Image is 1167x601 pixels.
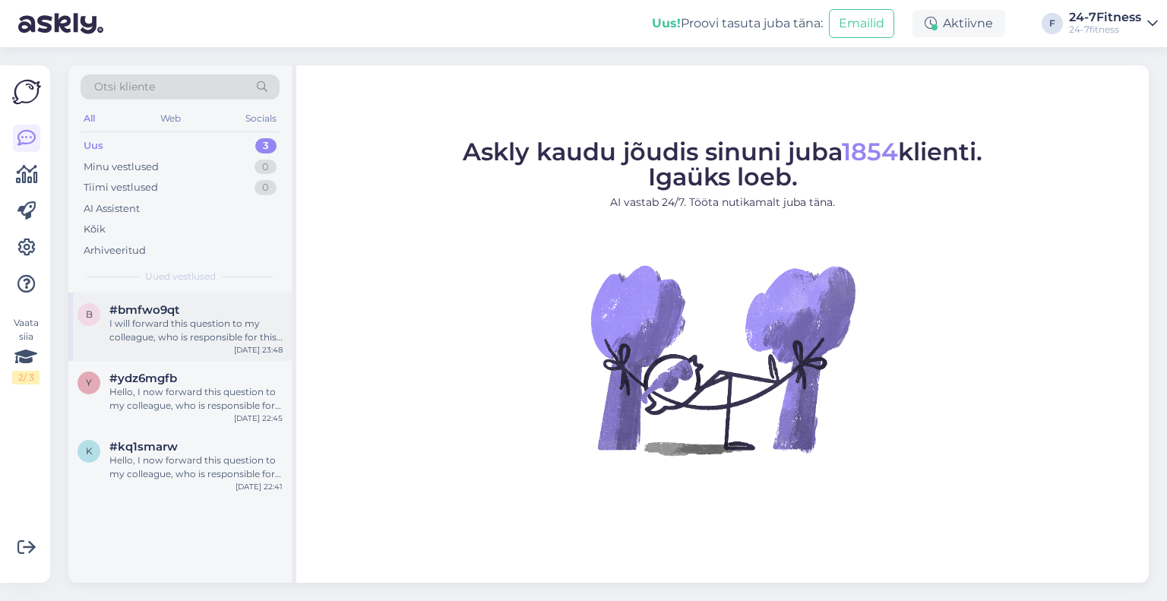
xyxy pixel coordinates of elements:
[236,481,283,492] div: [DATE] 22:41
[842,137,898,166] span: 1854
[829,9,894,38] button: Emailid
[255,138,277,153] div: 3
[109,303,179,317] span: #bmfwo9qt
[109,317,283,344] div: I will forward this question to my colleague, who is responsible for this. The reply will be here...
[86,445,93,457] span: k
[234,413,283,424] div: [DATE] 22:45
[109,440,178,454] span: #kq1smarw
[84,180,158,195] div: Tiimi vestlused
[12,371,40,384] div: 2 / 3
[84,243,146,258] div: Arhiveeritud
[652,16,681,30] b: Uus!
[86,308,93,320] span: b
[12,77,41,106] img: Askly Logo
[86,377,92,388] span: y
[463,137,982,191] span: Askly kaudu jõudis sinuni juba klienti. Igaüks loeb.
[586,223,859,496] img: No Chat active
[234,344,283,356] div: [DATE] 23:48
[652,14,823,33] div: Proovi tasuta juba täna:
[1042,13,1063,34] div: F
[463,195,982,210] p: AI vastab 24/7. Tööta nutikamalt juba täna.
[84,138,103,153] div: Uus
[255,180,277,195] div: 0
[145,270,216,283] span: Uued vestlused
[1069,11,1141,24] div: 24-7Fitness
[94,79,155,95] span: Otsi kliente
[109,385,283,413] div: Hello, I now forward this question to my colleague, who is responsible for this. The reply will b...
[912,10,1005,37] div: Aktiivne
[255,160,277,175] div: 0
[84,201,140,217] div: AI Assistent
[84,222,106,237] div: Kõik
[81,109,98,128] div: All
[1069,24,1141,36] div: 24-7fitness
[242,109,280,128] div: Socials
[157,109,184,128] div: Web
[12,316,40,384] div: Vaata siia
[109,372,177,385] span: #ydz6mgfb
[109,454,283,481] div: Hello, I now forward this question to my colleague, who is responsible for this. The reply will b...
[1069,11,1158,36] a: 24-7Fitness24-7fitness
[84,160,159,175] div: Minu vestlused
